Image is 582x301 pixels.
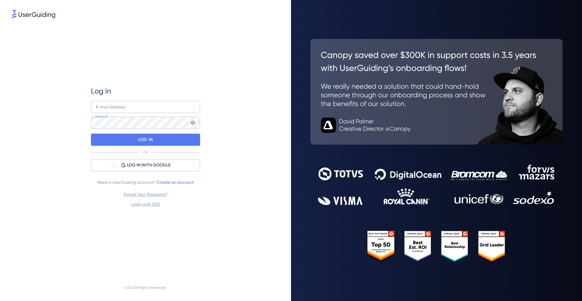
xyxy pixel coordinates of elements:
a: Forgot Your Password? [124,192,168,197]
a: Create an account [157,180,194,185]
input: example@company.com [91,101,200,113]
img: 9302ce2ac39453076f5bc0f2f2ca889b.svg [318,165,555,205]
a: Login with SSO [131,202,160,207]
span: © 2025 All Rights Reserved. [124,284,167,291]
img: 26c0aa7c25a843aed4baddd2b5e0fa68.svg [310,39,563,145]
span: Need a UserGuiding account? [97,179,194,186]
span: Log In [91,86,111,96]
span: LOG IN WITH GOOGLE [127,162,170,169]
img: 25303e33045975176eb484905ab012ff.svg [367,231,506,262]
p: OR [143,150,148,155]
p: LOG IN [138,135,152,145]
img: 8faab4ba6bc7696a72372aa768b0286c.svg [12,10,55,18]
